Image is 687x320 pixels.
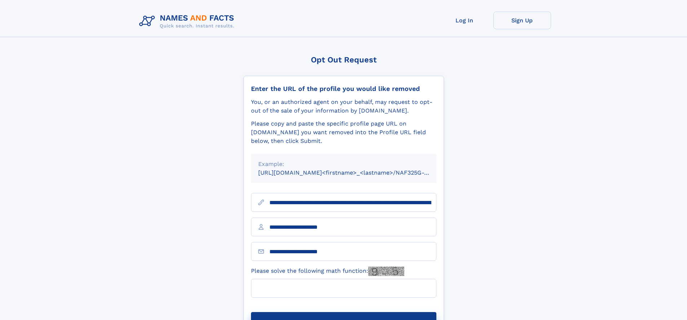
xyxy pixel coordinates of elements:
small: [URL][DOMAIN_NAME]<firstname>_<lastname>/NAF325G-xxxxxxxx [258,169,450,176]
div: Example: [258,160,429,168]
div: Enter the URL of the profile you would like removed [251,85,436,93]
div: Please copy and paste the specific profile page URL on [DOMAIN_NAME] you want removed into the Pr... [251,119,436,145]
a: Log In [436,12,493,29]
img: Logo Names and Facts [136,12,240,31]
a: Sign Up [493,12,551,29]
div: Opt Out Request [243,55,444,64]
label: Please solve the following math function: [251,267,404,276]
div: You, or an authorized agent on your behalf, may request to opt-out of the sale of your informatio... [251,98,436,115]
